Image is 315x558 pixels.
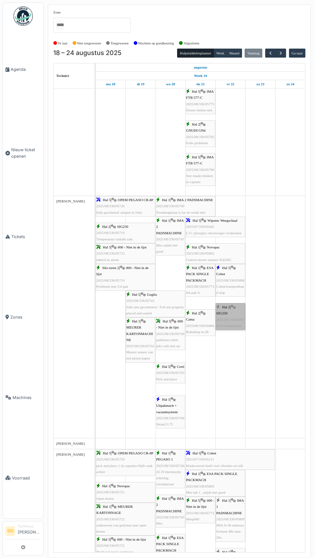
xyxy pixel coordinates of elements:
[156,318,184,349] div: |
[96,497,114,500] span: Open dozen
[186,225,214,228] span: 2025/07/336/05042
[56,452,85,456] span: [PERSON_NAME]
[18,524,41,538] li: [PERSON_NAME]
[58,41,67,46] label: Te laat
[156,497,184,513] span: IMA 2 PADSMACHINE
[207,451,216,455] span: Cobot
[96,517,125,521] span: 2025/08/336/05722
[186,450,274,469] div: |
[126,305,184,315] span: folie niet gecentreerd : Foil not properly placed and sealed
[186,324,214,328] span: 2025/08/336/05806
[186,135,214,139] span: 2025/08/336/05782
[96,224,155,242] div: |
[13,395,41,401] span: Machines
[222,266,230,270] span: Hal 5
[96,197,155,216] div: |
[222,498,230,502] span: Hal 1
[192,498,200,502] span: Hal 5
[186,464,243,468] span: Hoekoverzet heeft veel vibraties en trilt
[11,234,41,240] span: Tickets
[192,122,200,126] span: Hal 2
[96,457,125,461] span: 2025/08/336/05720
[186,291,200,294] span: lek pak A
[163,319,171,323] span: Hal 5
[156,521,162,525] span: Mes
[96,450,155,475] div: |
[103,245,111,249] span: Hal 5
[156,219,184,235] span: IMA 2 PADSMACHINE
[96,490,125,494] span: 2025/08/336/05721
[156,422,173,426] span: Straat3 L75
[118,451,153,455] span: OPEM PEGASO CR-8P
[162,219,170,222] span: Hal 1
[192,311,200,315] span: Hal 2
[156,464,184,468] span: 2025/08/336/05746
[165,80,177,88] a: 20 augustus 2025
[96,505,133,515] span: MEURER KARTONNAGE
[18,524,41,529] div: Technicus
[56,442,85,445] span: [PERSON_NAME]
[117,484,130,488] span: Novopac
[177,365,184,368] span: Corti
[192,63,209,71] a: 18 augustus 2025
[216,498,245,541] div: |
[162,397,170,401] span: Hal 1
[227,49,242,58] button: Maand
[216,284,244,294] span: Cobot/transportband stop
[96,284,128,288] span: Probleem met 2/4 pak
[103,451,111,455] span: Hal 5
[96,536,155,555] div: |
[14,6,33,26] img: Badge_color-CXgf-gQk.svg
[156,416,184,420] span: 2025/08/336/05768
[138,41,174,46] label: Wachten op goedkeuring
[186,490,225,494] span: Mes tub 1 , snijdt niet goed
[186,121,215,146] div: |
[186,258,231,262] span: Central mover sensors SQ228C
[102,225,110,228] span: Hal 2
[96,550,133,554] span: Plakband inpak probleem
[186,511,214,515] span: 2025/08/336/05772
[111,41,129,46] label: Toegewezen
[96,231,125,235] span: 2025/08/336/05719
[186,218,245,236] div: |
[96,258,119,262] span: inktrol in alarm
[186,154,215,185] div: |
[77,41,101,46] label: Niet toegewezen
[11,147,41,159] span: Nieuw ticket openen
[96,204,125,208] span: 2025/08/336/05726
[96,265,155,290] div: |
[3,357,43,438] a: Machines
[118,245,147,249] span: 000 - Niet in de lijst
[216,498,244,515] span: IMA 1 PADSMACHINE
[192,155,200,159] span: Hal 5
[186,457,214,461] span: 2025/07/336/05111
[126,292,184,316] div: |
[162,365,170,368] span: Hal 5
[222,550,230,554] span: Hal 1
[225,80,236,88] a: 22 augustus 2025
[289,49,306,58] button: Ga naar
[186,330,209,334] span: Robotkop nr.28
[126,299,155,302] span: 2025/08/336/05742
[186,108,212,112] span: Dozen sluiten niet
[186,128,206,132] span: GNUDI GN4
[255,80,266,88] a: 23 augustus 2025
[186,102,214,106] span: 2025/08/336/05775
[3,277,43,357] a: Zones
[96,244,155,263] div: |
[12,475,41,481] span: Voorraad
[53,49,122,57] h2: 18 – 24 augustus 2025
[162,497,170,500] span: Hal 1
[96,544,125,547] span: 2025/08/336/05725
[186,231,241,235] span: L71: plexiglas checkweger verdwenen
[156,364,184,382] div: |
[156,496,184,526] div: |
[126,344,155,348] span: 2025/08/336/05741
[245,49,262,58] button: Vandaag
[177,198,213,202] span: IMA 2 PADSMACHINE
[207,219,237,222] span: Wipotec Weegschaal
[213,49,227,58] button: Week
[156,218,184,255] div: |
[156,450,184,487] div: |
[156,338,180,348] span: palletizer robot pikt colli niet op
